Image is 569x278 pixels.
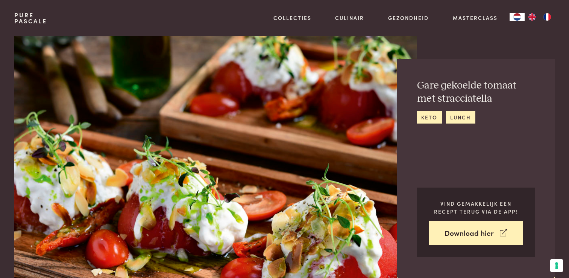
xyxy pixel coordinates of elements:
a: EN [525,13,540,21]
img: Gare gekoelde tomaat met stracciatella [14,36,416,278]
button: Uw voorkeuren voor toestemming voor trackingtechnologieën [550,259,563,272]
a: Download hier [429,221,523,245]
a: lunch [446,111,475,124]
ul: Language list [525,13,555,21]
h2: Gare gekoelde tomaat met stracciatella [417,79,535,105]
a: FR [540,13,555,21]
a: Culinair [335,14,364,22]
a: PurePascale [14,12,47,24]
aside: Language selected: Nederlands [510,13,555,21]
a: Masterclass [453,14,498,22]
div: Language [510,13,525,21]
a: Gezondheid [388,14,429,22]
a: Collecties [273,14,311,22]
a: NL [510,13,525,21]
a: keto [417,111,442,124]
p: Vind gemakkelijk een recept terug via de app! [429,200,523,215]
